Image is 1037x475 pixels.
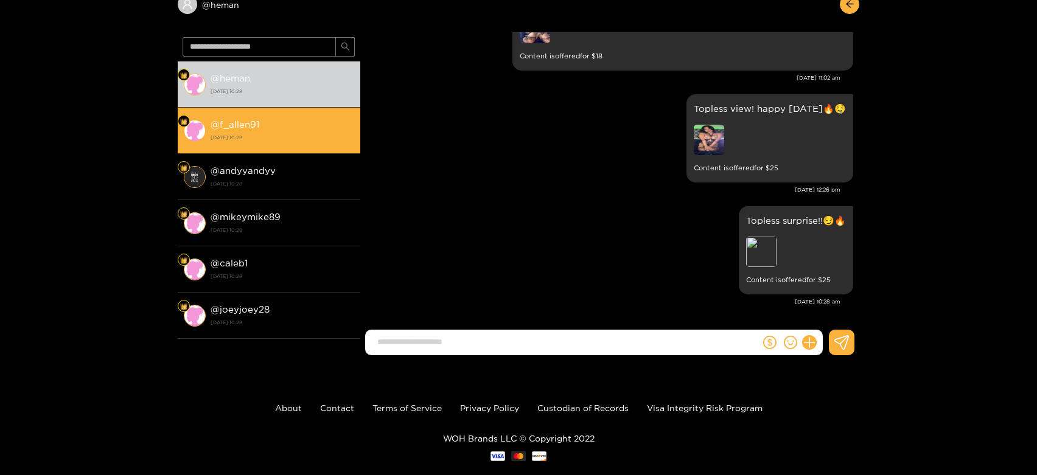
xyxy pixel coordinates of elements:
small: Content is offered for $ 25 [694,161,846,175]
strong: @ caleb1 [211,258,248,268]
strong: @ heman [211,73,250,83]
strong: [DATE] 10:28 [211,86,354,97]
div: [DATE] 12:26 pm [366,185,840,194]
img: Fan Level [180,118,187,125]
strong: [DATE] 10:28 [211,178,354,189]
a: Terms of Service [372,403,442,412]
span: dollar [763,336,777,349]
img: Fan Level [180,164,187,172]
img: conversation [184,74,206,95]
button: search [335,37,355,57]
img: Fan Level [180,257,187,264]
strong: [DATE] 10:28 [211,271,354,282]
span: search [341,42,350,52]
img: conversation [184,212,206,234]
img: conversation [184,166,206,188]
img: Fan Level [180,303,187,310]
strong: [DATE] 10:28 [211,224,354,235]
a: Contact [320,403,354,412]
small: Content is offered for $ 25 [746,273,846,287]
a: Custodian of Records [537,403,629,412]
strong: @ f_allen91 [211,119,259,130]
strong: [DATE] 10:28 [211,317,354,328]
div: Sep. 15, 12:26 pm [686,94,853,182]
img: conversation [184,305,206,327]
img: preview [694,125,724,155]
img: conversation [184,120,206,142]
button: dollar [761,333,779,352]
div: [DATE] 11:02 am [366,74,840,82]
strong: @ mikeymike89 [211,212,281,222]
a: Visa Integrity Risk Program [647,403,763,412]
div: [DATE] 10:28 am [366,297,840,306]
div: Sep. 16, 10:28 am [739,206,853,294]
strong: @ joeyjoey28 [211,304,270,314]
small: Content is offered for $ 18 [520,49,846,63]
img: Fan Level [180,210,187,218]
a: Privacy Policy [460,403,519,412]
strong: [DATE] 10:28 [211,132,354,143]
a: About [275,403,302,412]
p: Topless view! happy [DATE]🔥🤤 [694,102,846,116]
span: smile [784,336,797,349]
img: conversation [184,258,206,280]
img: Fan Level [180,72,187,79]
strong: @ andyyandyy [211,165,276,176]
p: Topless surprise!!😏🔥 [746,213,846,227]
